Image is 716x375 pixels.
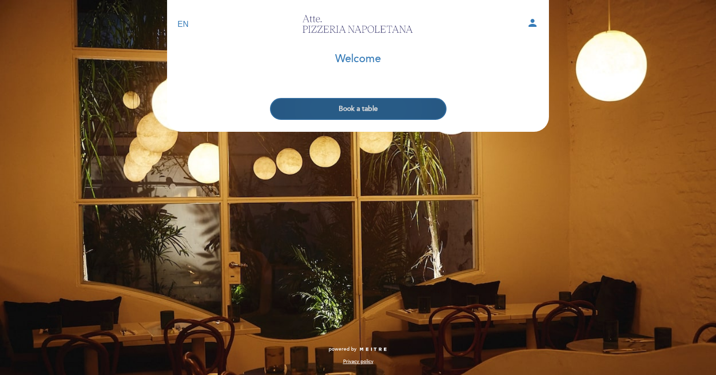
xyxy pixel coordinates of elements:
a: Atte. Pizzeria Napoletana [296,11,420,38]
button: person [527,17,538,32]
a: powered by [329,346,387,353]
a: Privacy policy [343,358,373,365]
i: person [527,17,538,29]
span: powered by [329,346,357,353]
img: MEITRE [359,347,387,352]
h1: Welcome [335,53,381,65]
button: Book a table [270,98,447,120]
